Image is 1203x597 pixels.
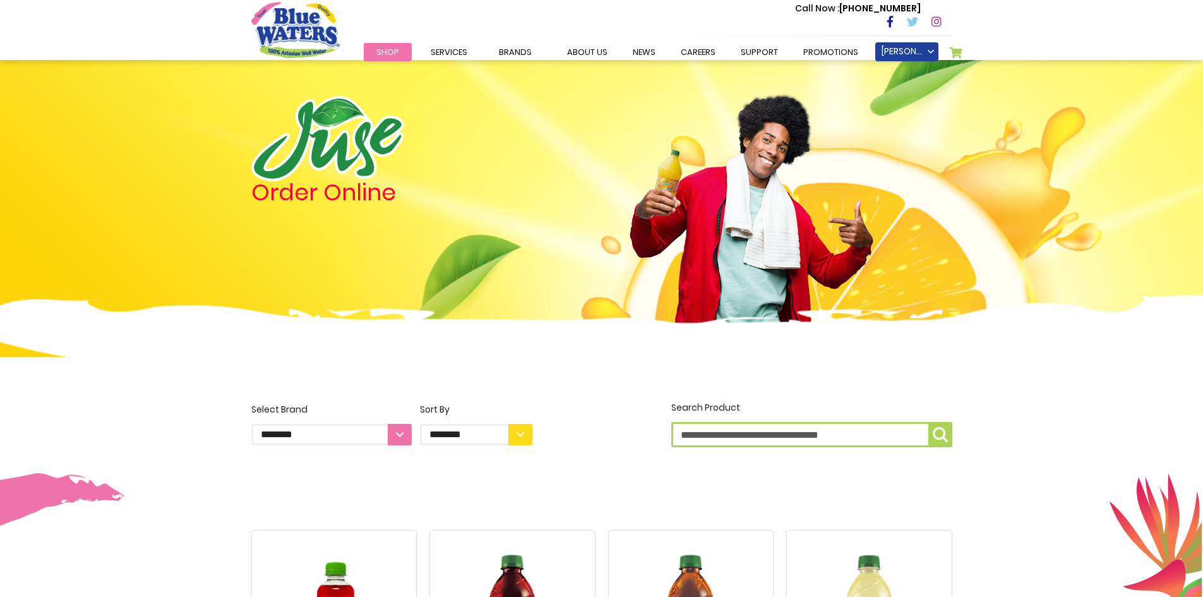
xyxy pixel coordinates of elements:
a: [PERSON_NAME] [875,42,938,61]
label: Select Brand [251,403,412,445]
img: man.png [628,73,875,343]
button: Search Product [928,422,952,447]
a: store logo [251,2,340,57]
span: Shop [376,46,399,58]
a: News [620,43,668,61]
a: support [728,43,791,61]
a: Promotions [791,43,871,61]
select: Select Brand [251,424,412,445]
h4: Order Online [251,181,532,204]
select: Sort By [420,424,532,445]
img: logo [251,96,404,181]
div: Sort By [420,403,532,416]
span: Brands [499,46,532,58]
input: Search Product [671,422,952,447]
a: careers [668,43,728,61]
span: Call Now : [795,2,839,15]
label: Search Product [671,401,952,447]
p: [PHONE_NUMBER] [795,2,921,15]
img: search-icon.png [933,427,948,442]
a: about us [554,43,620,61]
span: Services [431,46,467,58]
